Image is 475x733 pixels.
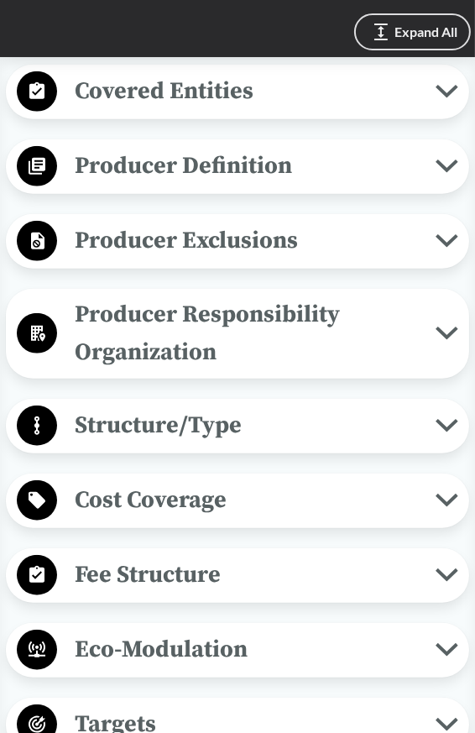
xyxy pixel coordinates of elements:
[12,629,463,672] button: Eco-Modulation
[57,72,436,110] span: Covered Entities
[12,479,463,522] button: Cost Coverage
[57,222,436,259] span: Producer Exclusions
[12,220,463,263] button: Producer Exclusions
[12,71,463,113] button: Covered Entities
[57,406,436,444] span: Structure/Type
[57,481,436,519] span: Cost Coverage
[57,556,436,594] span: Fee Structure
[12,295,463,373] button: Producer Responsibility Organization
[57,147,436,185] span: Producer Definition
[12,145,463,188] button: Producer Definition
[57,631,436,668] span: Eco-Modulation
[354,13,471,50] button: Expand All
[12,405,463,448] button: Structure/Type
[57,296,436,371] span: Producer Responsibility Organization
[12,554,463,597] button: Fee Structure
